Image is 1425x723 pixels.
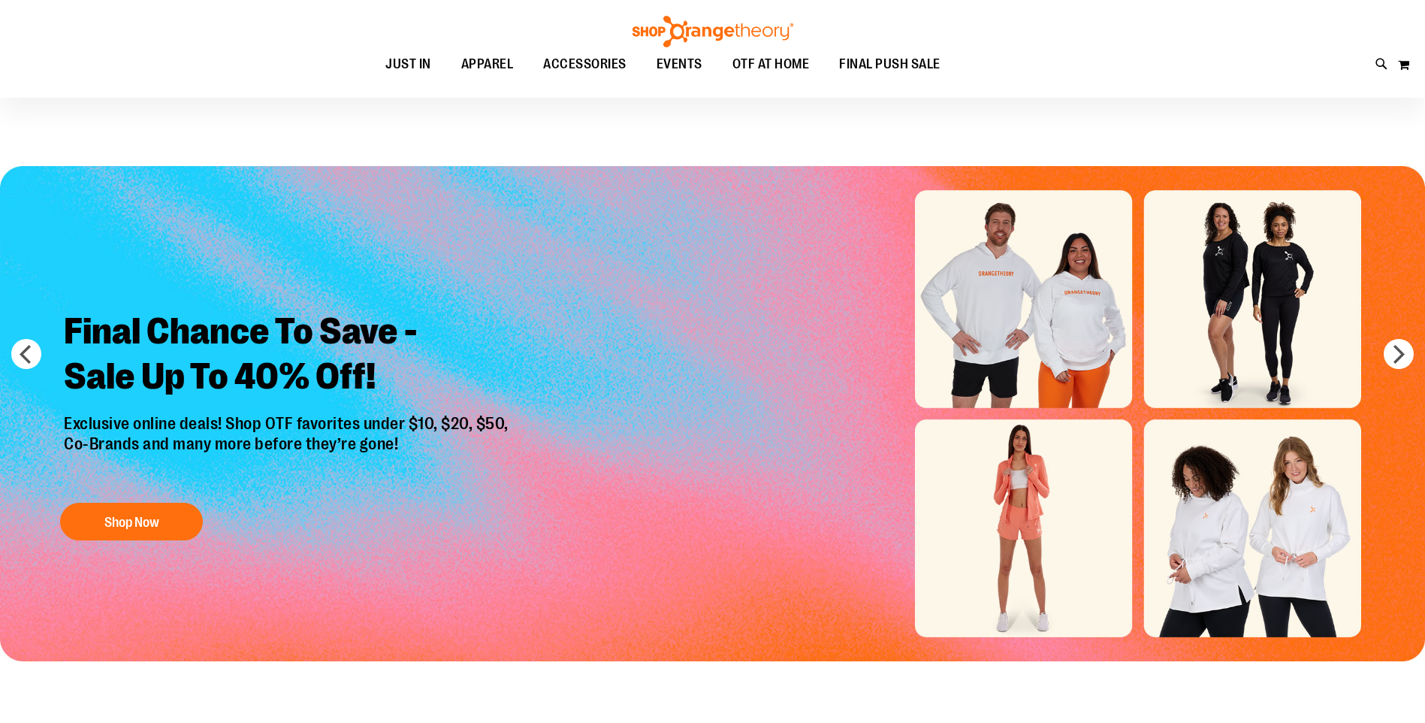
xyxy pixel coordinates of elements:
[53,414,524,488] p: Exclusive online deals! Shop OTF favorites under $10, $20, $50, Co-Brands and many more before th...
[543,47,626,81] span: ACCESSORIES
[732,47,810,81] span: OTF AT HOME
[11,339,41,369] button: prev
[630,16,796,47] img: Shop Orangetheory
[53,298,524,548] a: Final Chance To Save -Sale Up To 40% Off! Exclusive online deals! Shop OTF favorites under $10, $...
[657,47,702,81] span: EVENTS
[53,298,524,414] h2: Final Chance To Save - Sale Up To 40% Off!
[461,47,514,81] span: APPAREL
[60,503,203,540] button: Shop Now
[1384,339,1414,369] button: next
[385,47,431,81] span: JUST IN
[839,47,940,81] span: FINAL PUSH SALE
